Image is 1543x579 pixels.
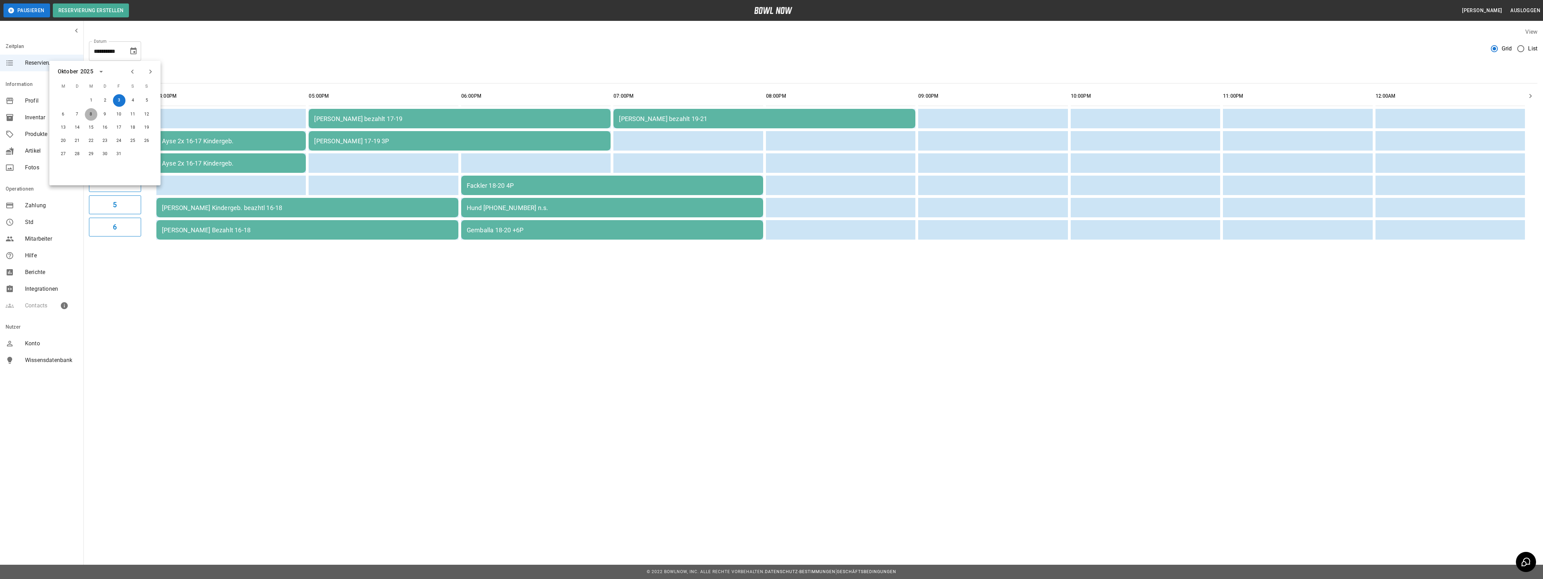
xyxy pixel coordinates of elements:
[71,121,83,134] button: 14. Okt. 2025
[25,59,78,67] span: Reservierungen
[141,94,153,107] button: 5. Okt. 2025
[57,135,70,147] button: 20. Okt. 2025
[126,44,140,58] button: Choose date, selected date is 3. Okt. 2025
[467,182,758,189] div: Fackler 18-20 4P
[126,121,139,134] button: 18. Okt. 2025
[113,148,125,160] button: 31. Okt. 2025
[647,569,765,574] span: © 2022 BowlNow, Inc. Alle Rechte vorbehalten.
[766,86,915,106] th: 08:00PM
[126,108,139,121] button: 11. Okt. 2025
[126,80,139,94] span: S
[25,285,78,293] span: Integrationen
[89,66,1537,83] div: inventory tabs
[127,94,139,107] button: 4. Okt. 2025
[57,148,70,160] button: 27. Okt. 2025
[1223,86,1372,106] th: 11:00PM
[613,86,763,106] th: 07:00PM
[25,235,78,243] span: Mitarbeiter
[99,80,111,94] span: D
[25,218,78,226] span: Std
[1502,45,1512,53] span: Grid
[25,339,78,348] span: Konto
[25,97,78,105] span: Profil
[156,86,306,106] th: 04:00PM
[57,108,70,121] button: 6. Okt. 2025
[1071,86,1220,106] th: 10:00PM
[467,226,758,234] div: Gemballa 18-20 +6P
[754,7,792,14] img: logo
[25,130,78,138] span: Produkte
[837,569,896,574] a: Geschäftsbedingungen
[99,108,111,121] button: 9. Okt. 2025
[113,222,117,233] h6: 6
[85,108,97,121] button: 8. Okt. 2025
[140,135,153,147] button: 26. Okt. 2025
[25,201,78,210] span: Zahlung
[140,108,153,121] button: 12. Okt. 2025
[461,86,611,106] th: 06:00PM
[71,148,83,160] button: 28. Okt. 2025
[25,356,78,364] span: Wissensdatenbank
[113,94,125,107] button: 3. Okt. 2025
[53,3,129,17] button: Reservierung erstellen
[58,67,78,76] div: Oktober
[71,80,83,94] span: D
[25,268,78,276] span: Berichte
[80,67,93,76] div: 2025
[85,148,97,160] button: 29. Okt. 2025
[89,218,141,236] button: 6
[162,226,453,234] div: [PERSON_NAME] Bezahlt 16-18
[113,80,125,94] span: F
[162,204,453,211] div: [PERSON_NAME] Kindergeb. beazhtl 16-18
[3,3,50,17] button: Pausieren
[85,135,97,147] button: 22. Okt. 2025
[99,135,111,147] button: 23. Okt. 2025
[154,83,1528,242] table: sticky table
[113,199,117,210] h6: 5
[309,86,458,106] th: 05:00PM
[140,80,153,94] span: S
[918,86,1068,106] th: 09:00PM
[314,115,605,122] div: [PERSON_NAME] bezahlt 17-19
[25,113,78,122] span: Inventar
[765,569,835,574] a: Datenschutz-Bestimmungen
[99,94,112,107] button: 2. Okt. 2025
[126,135,139,147] button: 25. Okt. 2025
[113,135,125,147] button: 24. Okt. 2025
[25,251,78,260] span: Hilfe
[467,204,758,211] div: Hund [PHONE_NUMBER] n.s.
[1525,29,1537,35] label: View
[99,148,111,160] button: 30. Okt. 2025
[1528,45,1537,53] span: List
[85,94,98,107] button: 1. Okt. 2025
[1375,86,1525,106] th: 12:00AM
[145,66,156,78] button: Next month
[57,80,70,94] span: M
[113,108,125,121] button: 10. Okt. 2025
[25,163,78,172] span: Fotos
[314,137,605,145] div: [PERSON_NAME] 17-19 3P
[99,121,111,134] button: 16. Okt. 2025
[95,66,107,78] button: calendar view is open, switch to year view
[140,121,153,134] button: 19. Okt. 2025
[162,137,300,145] div: Ayse 2x 16-17 Kindergeb.
[25,147,78,155] span: Artikel
[85,121,97,134] button: 15. Okt. 2025
[71,108,83,121] button: 7. Okt. 2025
[71,135,83,147] button: 21. Okt. 2025
[126,66,138,78] button: Previous month
[1459,4,1505,17] button: [PERSON_NAME]
[113,121,125,134] button: 17. Okt. 2025
[619,115,910,122] div: [PERSON_NAME] bezahlt 19-21
[1508,4,1543,17] button: Ausloggen
[85,80,97,94] span: M
[162,160,300,167] div: Ayse 2x 16-17 Kindergeb.
[89,195,141,214] button: 5
[57,121,70,134] button: 13. Okt. 2025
